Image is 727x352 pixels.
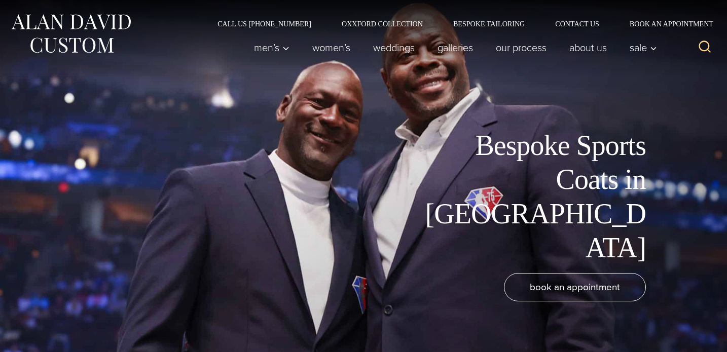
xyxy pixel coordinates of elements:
a: Call Us [PHONE_NUMBER] [202,20,326,27]
span: book an appointment [530,280,620,294]
nav: Primary Navigation [243,37,663,58]
a: Our Process [485,37,558,58]
span: Men’s [254,43,289,53]
a: Women’s [301,37,362,58]
a: Oxxford Collection [326,20,438,27]
a: weddings [362,37,426,58]
a: Book an Appointment [614,20,717,27]
a: Galleries [426,37,485,58]
span: Sale [630,43,657,53]
img: Alan David Custom [10,11,132,56]
h1: Bespoke Sports Coats in [GEOGRAPHIC_DATA] [418,129,646,265]
a: About Us [558,37,619,58]
a: Contact Us [540,20,614,27]
a: Bespoke Tailoring [438,20,540,27]
button: View Search Form [693,35,717,60]
a: book an appointment [504,273,646,301]
nav: Secondary Navigation [202,20,717,27]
